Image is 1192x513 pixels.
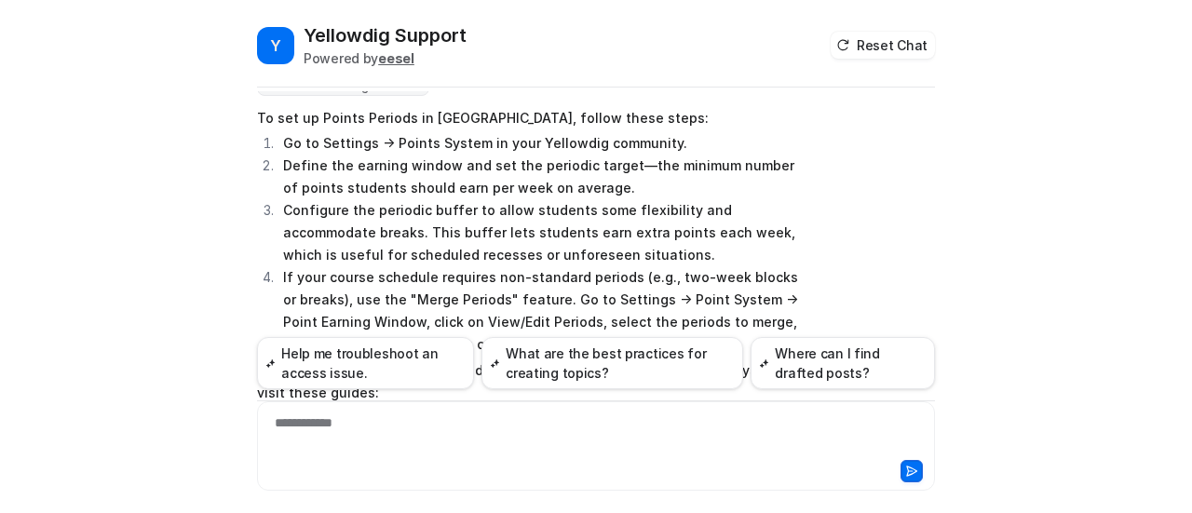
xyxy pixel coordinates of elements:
[278,199,802,266] li: Configure the periodic buffer to allow students some flexibility and accommodate breaks. This buf...
[257,337,474,389] button: Help me troubleshoot an access issue.
[481,337,743,389] button: What are the best practices for creating topics?
[831,32,935,59] button: Reset Chat
[257,107,802,129] p: To set up Points Periods in [GEOGRAPHIC_DATA], follow these steps:
[378,50,414,66] b: eesel
[751,337,935,389] button: Where can I find drafted posts?
[278,132,802,155] li: Go to Settings → Points System in your Yellowdig community.
[278,266,802,356] li: If your course schedule requires non-standard periods (e.g., two-week blocks or breaks), use the ...
[278,155,802,199] li: Define the earning window and set the periodic target—the minimum number of points students shoul...
[257,27,294,64] span: Y
[304,48,467,68] div: Powered by
[304,22,467,48] h2: Yellowdig Support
